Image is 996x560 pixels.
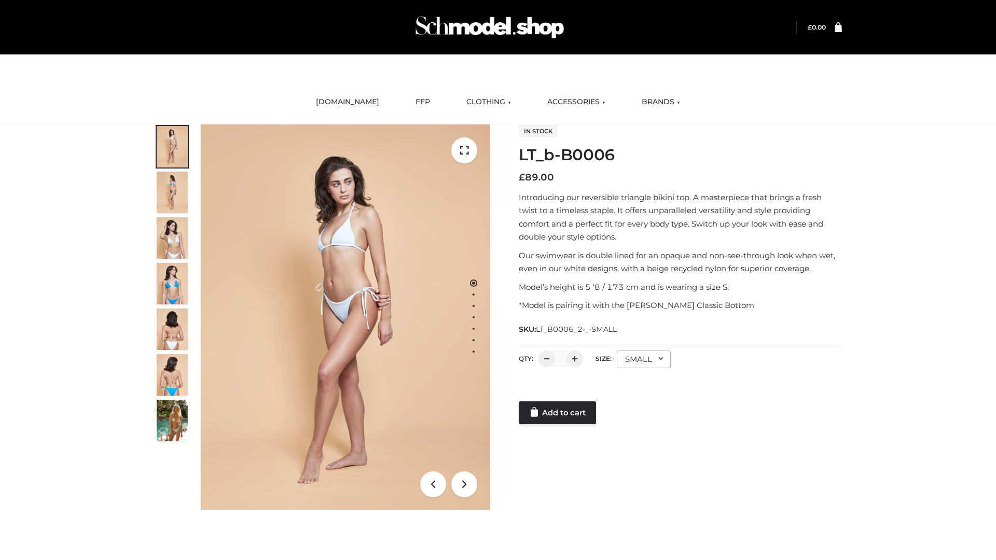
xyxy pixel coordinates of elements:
[157,172,188,213] img: ArielClassicBikiniTop_CloudNine_AzureSky_OW114ECO_2-scaled.jpg
[519,299,842,312] p: *Model is pairing it with the [PERSON_NAME] Classic Bottom
[157,309,188,350] img: ArielClassicBikiniTop_CloudNine_AzureSky_OW114ECO_7-scaled.jpg
[536,325,617,334] span: LT_B0006_2-_-SMALL
[408,91,438,114] a: FFP
[308,91,387,114] a: [DOMAIN_NAME]
[519,281,842,294] p: Model’s height is 5 ‘8 / 173 cm and is wearing a size S.
[808,23,826,31] a: £0.00
[519,401,596,424] a: Add to cart
[808,23,826,31] bdi: 0.00
[519,146,842,164] h1: LT_b-B0006
[519,172,525,183] span: £
[617,351,671,368] div: SMALL
[519,191,842,244] p: Introducing our reversible triangle bikini top. A masterpiece that brings a fresh twist to a time...
[157,126,188,167] img: ArielClassicBikiniTop_CloudNine_AzureSky_OW114ECO_1-scaled.jpg
[157,400,188,441] img: Arieltop_CloudNine_AzureSky2.jpg
[519,125,558,137] span: In stock
[519,172,554,183] bdi: 89.00
[519,355,533,362] label: QTY:
[808,23,812,31] span: £
[459,91,519,114] a: CLOTHING
[519,249,842,275] p: Our swimwear is double lined for an opaque and non-see-through look when wet, even in our white d...
[157,217,188,259] img: ArielClassicBikiniTop_CloudNine_AzureSky_OW114ECO_3-scaled.jpg
[157,263,188,304] img: ArielClassicBikiniTop_CloudNine_AzureSky_OW114ECO_4-scaled.jpg
[412,7,568,48] img: Schmodel Admin 964
[634,91,688,114] a: BRANDS
[201,124,490,510] img: ArielClassicBikiniTop_CloudNine_AzureSky_OW114ECO_1
[539,91,613,114] a: ACCESSORIES
[519,323,618,335] span: SKU:
[596,355,612,362] label: Size:
[157,354,188,396] img: ArielClassicBikiniTop_CloudNine_AzureSky_OW114ECO_8-scaled.jpg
